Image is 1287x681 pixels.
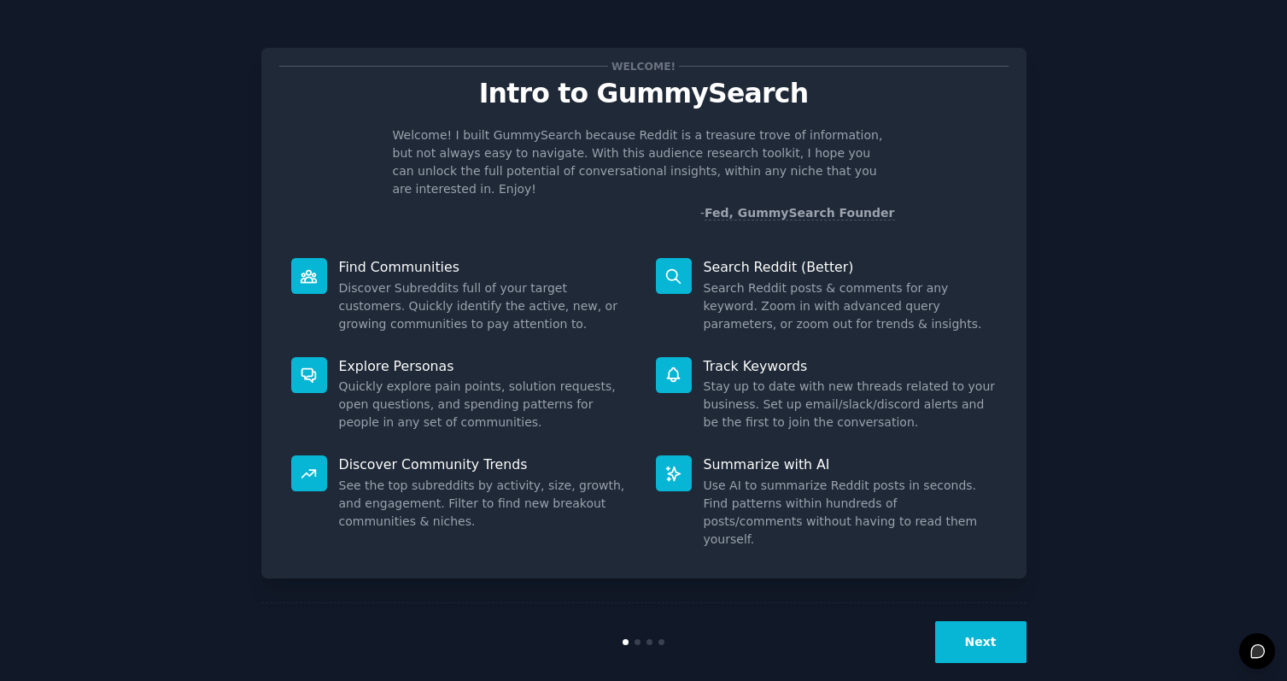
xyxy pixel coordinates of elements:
p: Find Communities [339,258,632,276]
div: - [700,204,895,222]
p: Track Keywords [704,357,997,375]
button: Next [935,621,1027,663]
dd: Stay up to date with new threads related to your business. Set up email/slack/discord alerts and ... [704,378,997,431]
dd: Use AI to summarize Reddit posts in seconds. Find patterns within hundreds of posts/comments with... [704,477,997,549]
dd: Search Reddit posts & comments for any keyword. Zoom in with advanced query parameters, or zoom o... [704,279,997,333]
p: Search Reddit (Better) [704,258,997,276]
dd: Quickly explore pain points, solution requests, open questions, and spending patterns for people ... [339,378,632,431]
p: Explore Personas [339,357,632,375]
dd: Discover Subreddits full of your target customers. Quickly identify the active, new, or growing c... [339,279,632,333]
a: Fed, GummySearch Founder [705,206,895,220]
span: Welcome! [608,57,678,75]
p: Intro to GummySearch [279,79,1009,109]
p: Summarize with AI [704,455,997,473]
p: Discover Community Trends [339,455,632,473]
p: Welcome! I built GummySearch because Reddit is a treasure trove of information, but not always ea... [393,126,895,198]
dd: See the top subreddits by activity, size, growth, and engagement. Filter to find new breakout com... [339,477,632,531]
